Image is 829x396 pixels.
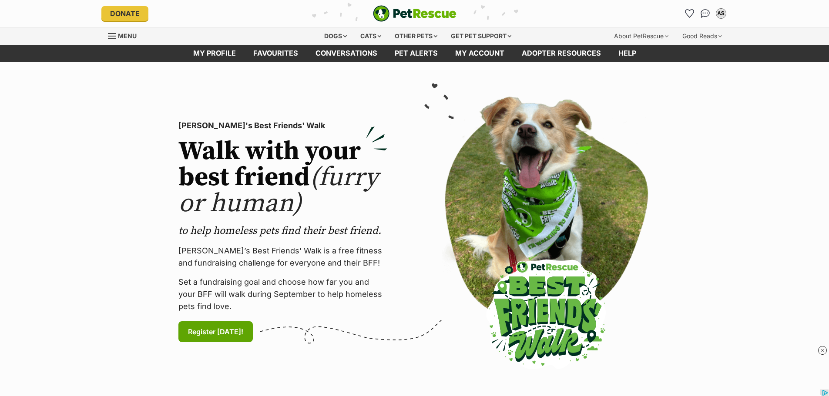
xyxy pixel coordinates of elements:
[178,224,387,238] p: to help homeless pets find their best friend.
[818,346,827,355] img: close_rtb.svg
[178,321,253,342] a: Register [DATE]!
[389,27,443,45] div: Other pets
[701,9,710,18] img: chat-41dd97257d64d25036548639549fe6c8038ab92f7586957e7f3b1b290dea8141.svg
[178,139,387,217] h2: Walk with your best friend
[185,45,245,62] a: My profile
[683,7,697,20] a: Favourites
[188,326,243,337] span: Register [DATE]!
[307,45,386,62] a: conversations
[178,245,387,269] p: [PERSON_NAME]’s Best Friends' Walk is a free fitness and fundraising challenge for everyone and t...
[683,7,728,20] ul: Account quick links
[610,45,645,62] a: Help
[373,5,456,22] a: PetRescue
[714,7,728,20] button: My account
[178,120,387,132] p: [PERSON_NAME]'s Best Friends' Walk
[245,45,307,62] a: Favourites
[445,27,517,45] div: Get pet support
[118,32,137,40] span: Menu
[513,45,610,62] a: Adopter resources
[354,27,387,45] div: Cats
[101,6,148,21] a: Donate
[108,27,143,43] a: Menu
[446,45,513,62] a: My account
[676,27,728,45] div: Good Reads
[717,9,725,18] div: AS
[318,27,353,45] div: Dogs
[698,7,712,20] a: Conversations
[386,45,446,62] a: Pet alerts
[373,5,456,22] img: logo-e224e6f780fb5917bec1dbf3a21bbac754714ae5b6737aabdf751b685950b380.svg
[178,161,378,220] span: (furry or human)
[178,276,387,313] p: Set a fundraising goal and choose how far you and your BFF will walk during September to help hom...
[608,27,675,45] div: About PetRescue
